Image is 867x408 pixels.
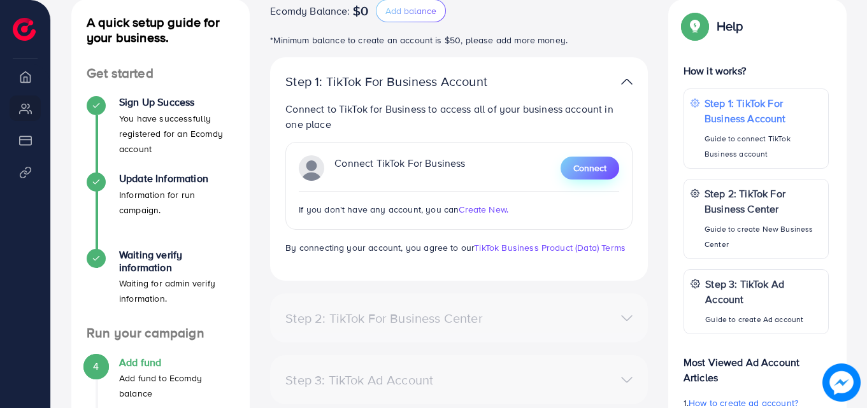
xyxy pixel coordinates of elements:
h4: Waiting verify information [119,249,234,273]
img: TikTok partner [299,155,324,181]
p: Information for run campaign. [119,187,234,218]
p: Guide to create Ad account [705,312,822,327]
p: Step 2: TikTok For Business Center [705,186,822,216]
span: Add balance [385,4,436,17]
img: Popup guide [684,15,706,38]
p: Step 1: TikTok For Business Account [705,95,822,126]
p: Step 1: TikTok For Business Account [285,74,510,89]
p: Guide to create New Business Center [705,222,822,252]
h4: A quick setup guide for your business. [71,15,250,45]
span: 4 [93,359,99,374]
a: TikTok Business Product (Data) Terms [474,241,626,254]
h4: Sign Up Success [119,96,234,108]
img: logo [13,18,36,41]
span: Ecomdy Balance: [270,3,350,18]
p: Connect TikTok For Business [334,155,465,181]
p: Help [717,18,743,34]
img: image [822,363,861,402]
span: *Minimum balance to create an account is $50, please add more money. [270,34,568,46]
h4: Update Information [119,172,234,185]
h4: Get started [71,66,250,81]
li: Update Information [71,172,250,249]
img: TikTok partner [621,73,633,91]
p: You have successfully registered for an Ecomdy account [119,111,234,157]
p: Most Viewed Ad Account Articles [684,344,829,385]
p: Add fund to Ecomdy balance [119,370,234,401]
h4: Run your campaign [71,325,250,341]
span: Connect [573,162,606,174]
p: How it works? [684,63,829,78]
span: $0 [353,3,368,18]
p: Waiting for admin verify information. [119,276,234,306]
h4: Add fund [119,356,234,369]
li: Sign Up Success [71,96,250,172]
p: Guide to connect TikTok Business account [705,131,822,162]
span: If you don't have any account, you can [299,203,459,216]
span: Create New. [459,203,508,216]
button: Connect [561,157,619,179]
li: Waiting verify information [71,249,250,325]
p: By connecting your account, you agree to our [285,240,633,255]
p: Connect to TikTok for Business to access all of your business account in one place [285,101,633,132]
p: Step 3: TikTok Ad Account [705,276,822,307]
